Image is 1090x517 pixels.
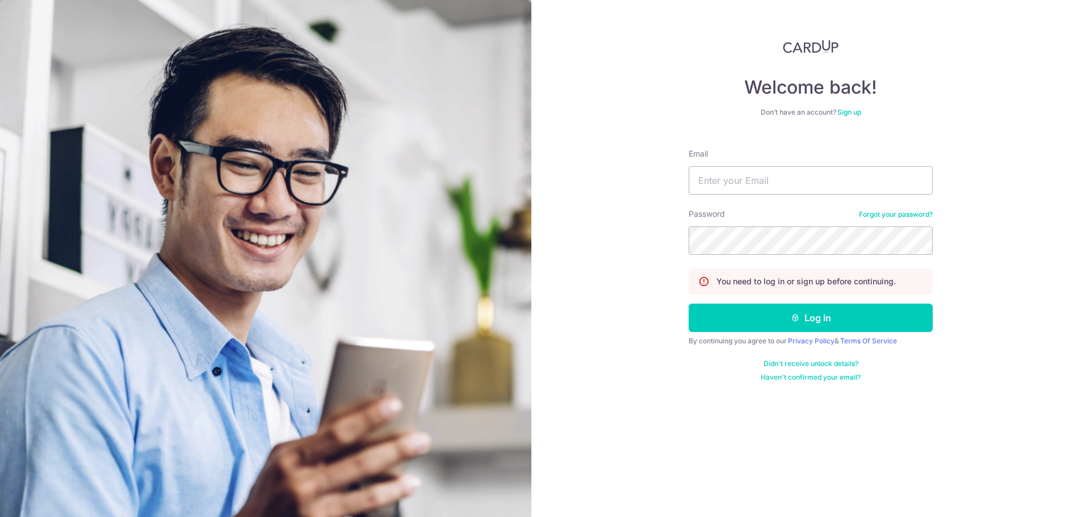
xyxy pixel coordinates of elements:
input: Enter your Email [689,166,933,195]
a: Terms Of Service [840,337,897,345]
a: Sign up [837,108,861,116]
div: By continuing you agree to our & [689,337,933,346]
button: Log in [689,304,933,332]
a: Didn't receive unlock details? [764,359,858,368]
a: Forgot your password? [859,210,933,219]
p: You need to log in or sign up before continuing. [716,276,896,287]
a: Haven't confirmed your email? [761,373,861,382]
h4: Welcome back! [689,76,933,99]
div: Don’t have an account? [689,108,933,117]
img: CardUp Logo [783,40,839,53]
label: Email [689,148,708,159]
a: Privacy Policy [788,337,835,345]
label: Password [689,208,725,220]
